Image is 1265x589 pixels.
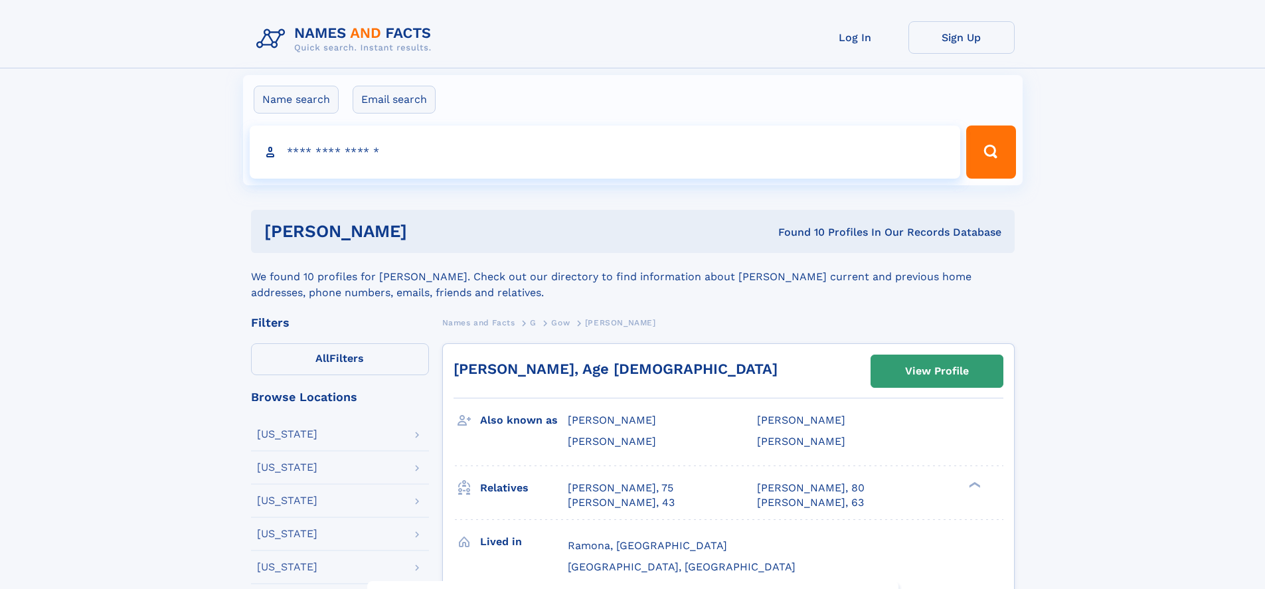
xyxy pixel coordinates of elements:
[353,86,436,114] label: Email search
[905,356,969,386] div: View Profile
[257,429,317,440] div: [US_STATE]
[966,126,1015,179] button: Search Button
[908,21,1015,54] a: Sign Up
[257,495,317,506] div: [US_STATE]
[480,531,568,553] h3: Lived in
[757,435,845,448] span: [PERSON_NAME]
[871,355,1003,387] a: View Profile
[480,477,568,499] h3: Relatives
[254,86,339,114] label: Name search
[530,314,537,331] a: G
[568,495,675,510] a: [PERSON_NAME], 43
[454,361,778,377] a: [PERSON_NAME], Age [DEMOGRAPHIC_DATA]
[966,480,981,489] div: ❯
[264,223,593,240] h1: [PERSON_NAME]
[257,529,317,539] div: [US_STATE]
[757,495,864,510] a: [PERSON_NAME], 63
[551,314,570,331] a: Gow
[568,560,796,573] span: [GEOGRAPHIC_DATA], [GEOGRAPHIC_DATA]
[442,314,515,331] a: Names and Facts
[250,126,961,179] input: search input
[757,414,845,426] span: [PERSON_NAME]
[585,318,656,327] span: [PERSON_NAME]
[251,343,429,375] label: Filters
[251,21,442,57] img: Logo Names and Facts
[551,318,570,327] span: Gow
[592,225,1001,240] div: Found 10 Profiles In Our Records Database
[568,539,727,552] span: Ramona, [GEOGRAPHIC_DATA]
[315,352,329,365] span: All
[257,462,317,473] div: [US_STATE]
[802,21,908,54] a: Log In
[530,318,537,327] span: G
[480,409,568,432] h3: Also known as
[568,435,656,448] span: [PERSON_NAME]
[568,414,656,426] span: [PERSON_NAME]
[251,253,1015,301] div: We found 10 profiles for [PERSON_NAME]. Check out our directory to find information about [PERSON...
[757,481,865,495] a: [PERSON_NAME], 80
[251,391,429,403] div: Browse Locations
[251,317,429,329] div: Filters
[568,481,673,495] a: [PERSON_NAME], 75
[257,562,317,572] div: [US_STATE]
